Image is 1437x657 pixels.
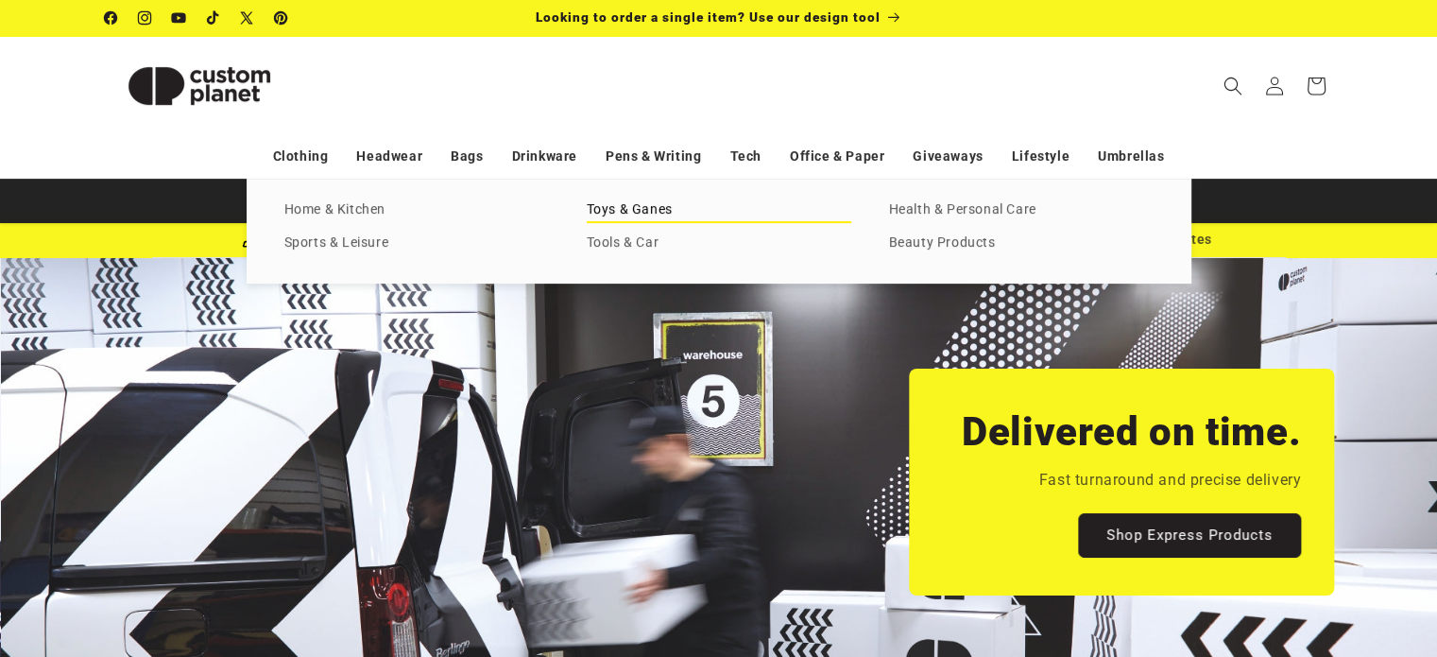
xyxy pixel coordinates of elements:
summary: Search [1212,65,1254,107]
a: Beauty Products [889,231,1154,256]
a: Health & Personal Care [889,198,1154,223]
a: Tech [729,140,761,173]
a: Custom Planet [97,36,300,135]
a: Sports & Leisure [284,231,549,256]
a: Drinkware [512,140,577,173]
a: Pens & Writing [606,140,701,173]
a: Shop Express Products [1078,513,1301,558]
a: Headwear [356,140,422,173]
h2: Delivered on time. [961,406,1300,458]
span: Looking to order a single item? Use our design tool [536,9,881,25]
a: Toys & Ganes [587,198,851,223]
iframe: Chat Widget [1121,453,1437,657]
p: Fast turnaround and precise delivery [1038,467,1301,494]
a: Lifestyle [1012,140,1069,173]
a: Office & Paper [790,140,884,173]
a: Home & Kitchen [284,198,549,223]
img: Custom Planet [105,43,294,129]
a: Tools & Car [587,231,851,256]
a: Clothing [273,140,329,173]
a: Bags [451,140,483,173]
a: Giveaways [913,140,983,173]
a: Umbrellas [1098,140,1164,173]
